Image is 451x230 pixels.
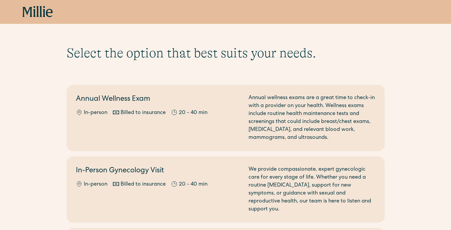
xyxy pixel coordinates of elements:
div: We provide compassionate, expert gynecologic care for every stage of life. Whether you need a rou... [249,166,375,213]
div: In-person [84,109,107,117]
a: In-Person Gynecology VisitIn-personBilled to insurance20 - 40 minWe provide compassionate, expert... [67,156,385,223]
div: Billed to insurance [121,181,166,189]
div: Billed to insurance [121,109,166,117]
div: In-person [84,181,107,189]
h2: Annual Wellness Exam [76,94,241,105]
div: 20 - 40 min [179,109,207,117]
div: 20 - 40 min [179,181,207,189]
a: Annual Wellness ExamIn-personBilled to insurance20 - 40 minAnnual wellness exams are a great time... [67,85,385,151]
div: Annual wellness exams are a great time to check-in with a provider on your health. Wellness exams... [249,94,375,142]
h2: In-Person Gynecology Visit [76,166,241,177]
h1: Select the option that best suits your needs. [67,45,385,61]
